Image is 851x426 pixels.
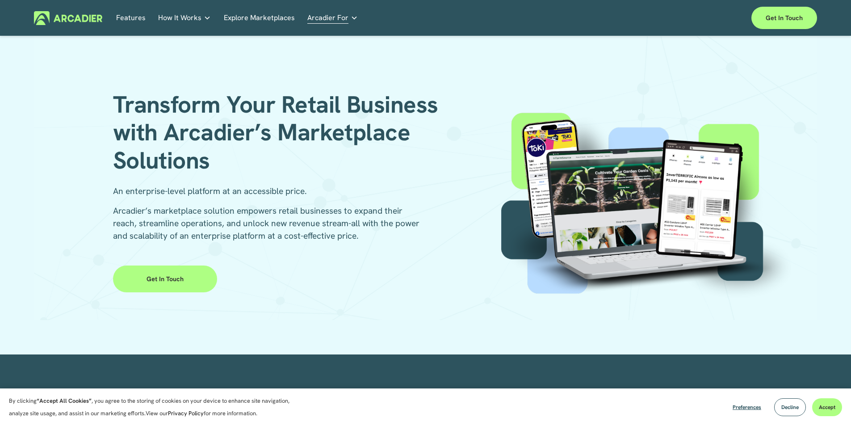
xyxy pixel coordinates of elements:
a: Get in Touch [113,266,217,292]
button: Decline [774,398,806,416]
h1: Transform Your Retail Business with Arcadier’s Marketplace Solutions [113,91,452,174]
p: By clicking , you agree to the storing of cookies on your device to enhance site navigation, anal... [9,395,299,420]
a: folder dropdown [158,11,211,25]
a: Features [116,11,146,25]
img: Arcadier [34,11,102,25]
strong: “Accept All Cookies” [37,397,92,405]
a: Explore Marketplaces [224,11,295,25]
a: Get in touch [751,7,817,29]
span: Accept [819,404,835,411]
p: Arcadier’s marketplace solution empowers retail businesses to expand their reach, streamline oper... [113,205,426,242]
button: Preferences [726,398,768,416]
span: Decline [781,404,799,411]
p: An enterprise-level platform at an accessible price. [113,185,426,198]
span: Arcadier For [307,12,348,24]
span: Preferences [733,404,761,411]
a: folder dropdown [307,11,358,25]
a: Privacy Policy [168,409,204,417]
button: Accept [812,398,842,416]
span: How It Works [158,12,201,24]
